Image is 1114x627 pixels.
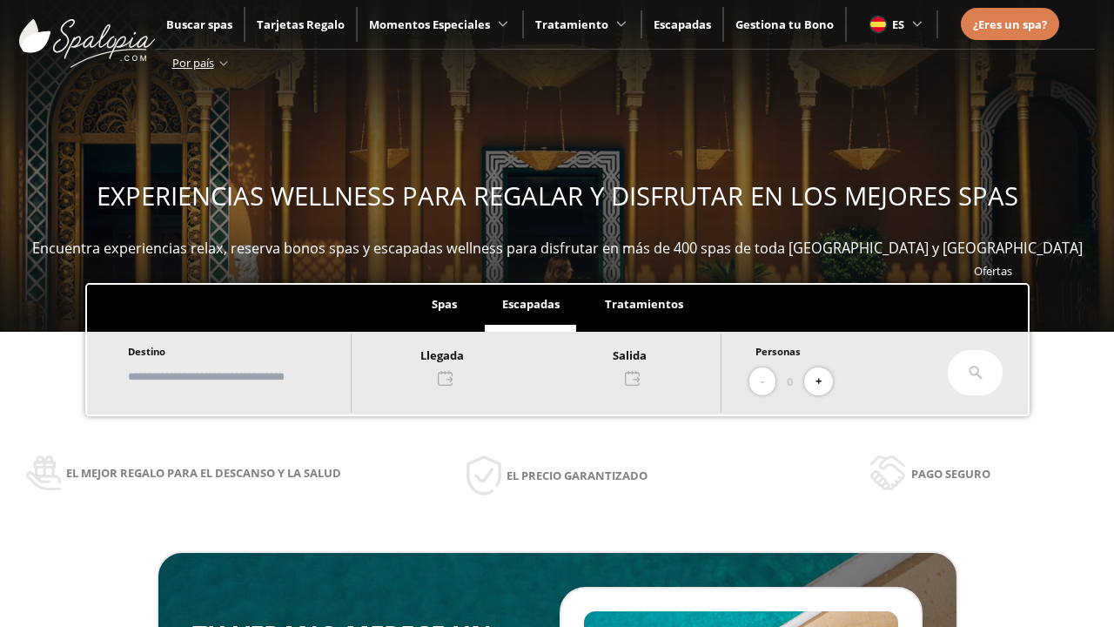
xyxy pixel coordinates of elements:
span: Spas [432,296,457,312]
span: Escapadas [502,296,560,312]
span: Personas [755,345,801,358]
a: ¿Eres un spa? [973,15,1047,34]
span: Tratamientos [605,296,683,312]
span: Destino [128,345,165,358]
a: Buscar spas [166,17,232,32]
span: El precio garantizado [507,466,648,485]
button: + [804,367,833,396]
a: Escapadas [654,17,711,32]
a: Gestiona tu Bono [735,17,834,32]
a: Ofertas [974,263,1012,279]
button: - [749,367,775,396]
span: Pago seguro [911,464,990,483]
span: El mejor regalo para el descanso y la salud [66,463,341,482]
span: ¿Eres un spa? [973,17,1047,32]
span: Encuentra experiencias relax, reserva bonos spas y escapadas wellness para disfrutar en más de 40... [32,239,1083,258]
img: ImgLogoSpalopia.BvClDcEz.svg [19,2,155,68]
a: Tarjetas Regalo [257,17,345,32]
span: 0 [787,372,793,391]
span: Por país [172,55,214,71]
span: EXPERIENCIAS WELLNESS PARA REGALAR Y DISFRUTAR EN LOS MEJORES SPAS [97,179,1018,213]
